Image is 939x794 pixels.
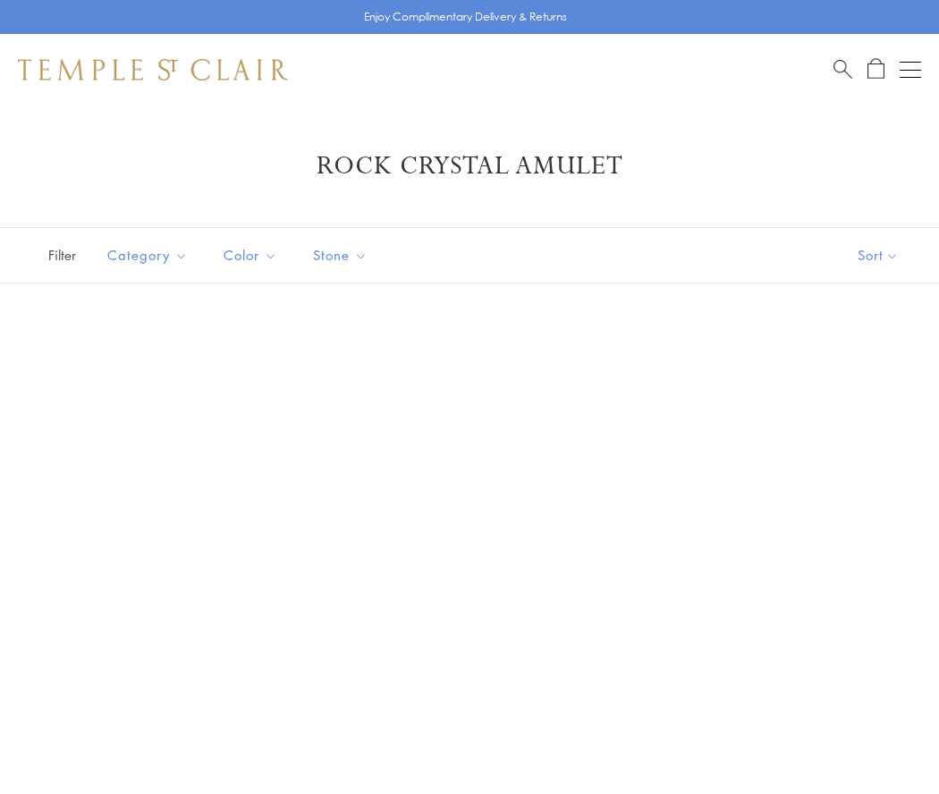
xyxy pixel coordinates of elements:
[300,235,381,275] button: Stone
[817,228,939,283] button: Show sort by
[215,244,291,266] span: Color
[98,244,201,266] span: Category
[45,150,894,182] h1: Rock Crystal Amulet
[94,235,201,275] button: Category
[867,58,884,80] a: Open Shopping Bag
[833,58,852,80] a: Search
[900,59,921,80] button: Open navigation
[304,244,381,266] span: Stone
[210,235,291,275] button: Color
[364,8,567,26] p: Enjoy Complimentary Delivery & Returns
[18,59,288,80] img: Temple St. Clair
